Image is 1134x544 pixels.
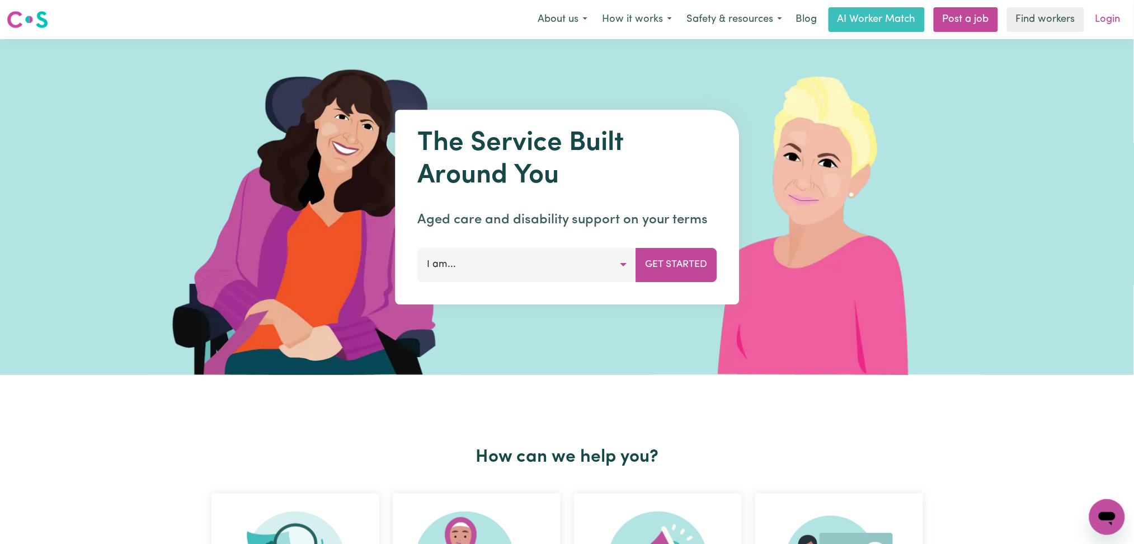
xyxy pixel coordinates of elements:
button: Get Started [636,248,717,282]
a: AI Worker Match [829,7,925,32]
button: About us [530,8,595,31]
a: Find workers [1007,7,1084,32]
a: Login [1089,7,1127,32]
h1: The Service Built Around You [417,128,717,192]
a: Blog [789,7,824,32]
button: How it works [595,8,679,31]
button: I am... [417,248,636,282]
a: Post a job [934,7,998,32]
img: Careseekers logo [7,10,48,30]
p: Aged care and disability support on your terms [417,210,717,230]
a: Careseekers logo [7,7,48,32]
iframe: Button to launch messaging window [1089,499,1125,535]
h2: How can we help you? [205,447,930,468]
button: Safety & resources [679,8,789,31]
